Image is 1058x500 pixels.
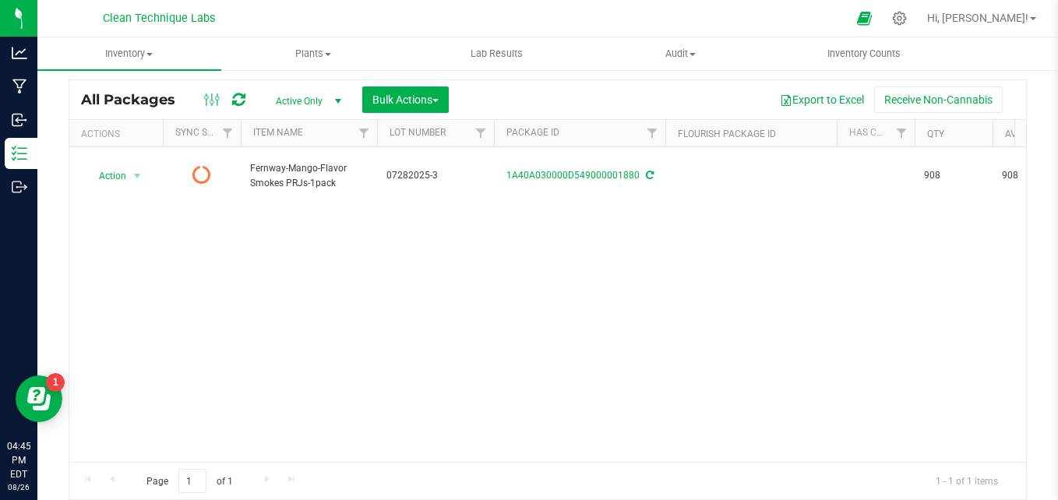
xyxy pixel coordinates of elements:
a: Filter [889,120,915,146]
inline-svg: Manufacturing [12,79,27,94]
span: 908 [924,168,983,183]
span: All Packages [81,91,191,108]
span: Fernway-Mango-Flavor Smokes PRJs-1pack [250,161,368,191]
span: 1 - 1 of 1 items [923,469,1010,492]
span: Open Ecommerce Menu [847,3,882,33]
span: Inventory [37,47,221,61]
span: Sync from Compliance System [644,170,654,181]
inline-svg: Inbound [12,112,27,128]
a: Item Name [253,127,303,138]
span: Action [85,165,127,187]
a: Package ID [506,127,559,138]
a: Inventory Counts [772,37,956,70]
a: Available [1005,129,1052,139]
iframe: Resource center unread badge [46,373,65,392]
a: Filter [351,120,377,146]
p: 08/26 [7,481,30,493]
span: select [128,165,147,187]
div: Manage settings [890,11,909,26]
p: 04:45 PM EDT [7,439,30,481]
span: Page of 1 [133,469,245,493]
iframe: Resource center [16,375,62,422]
button: Receive Non-Cannabis [874,86,1003,113]
button: Export to Excel [770,86,874,113]
th: Has COA [837,120,915,147]
span: Clean Technique Labs [103,12,215,25]
span: Plants [222,47,404,61]
a: Filter [215,120,241,146]
a: Lab Results [405,37,589,70]
input: 1 [178,469,206,493]
span: Bulk Actions [372,93,439,106]
span: Audit [589,47,771,61]
a: Lot Number [390,127,446,138]
div: Actions [81,129,157,139]
button: Bulk Actions [362,86,449,113]
span: Hi, [PERSON_NAME]! [927,12,1028,24]
span: Pending Sync [192,164,211,186]
a: Inventory [37,37,221,70]
a: Filter [640,120,665,146]
inline-svg: Inventory [12,146,27,161]
inline-svg: Analytics [12,45,27,61]
a: Plants [221,37,405,70]
span: Lab Results [450,47,544,61]
span: Inventory Counts [806,47,922,61]
inline-svg: Outbound [12,179,27,195]
a: Audit [588,37,772,70]
a: 1A40A030000D549000001880 [506,170,640,181]
a: Sync Status [175,127,235,138]
a: Qty [927,129,944,139]
span: 07282025-3 [386,168,485,183]
a: Filter [468,120,494,146]
a: Flourish Package ID [678,129,776,139]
